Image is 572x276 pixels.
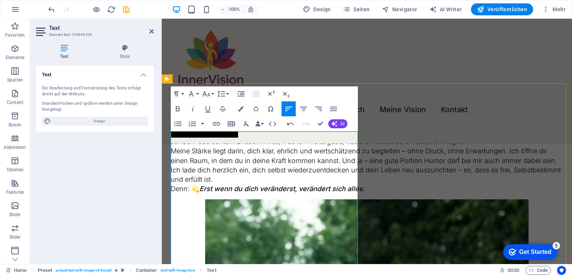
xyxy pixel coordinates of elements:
button: AI [328,119,347,128]
span: . preset-text-with-image-v4-boxed [55,266,112,275]
p: Content [7,99,23,105]
span: Seiten [343,6,370,13]
button: reload [107,5,116,14]
span: AI [340,122,344,126]
button: Code [526,266,551,275]
button: Veröffentlichen [471,3,533,15]
h4: Text [36,66,154,79]
button: Mehr [539,3,569,15]
button: Undo (Ctrl+Z) [283,116,298,131]
button: Unordered List [171,116,185,131]
button: Colors [234,101,248,116]
button: Align Left [282,101,296,116]
div: Get Started 5 items remaining, 0% complete [6,4,61,19]
button: Icons [249,101,263,116]
div: 5 [55,1,63,9]
button: undo [47,5,56,14]
span: Klick zum Auswählen. Doppelklick zum Bearbeiten [136,266,157,275]
p: Meine Stärke liegt darin, dich klar, ehrlich und wertschätzend zu begleiten – ohne Druck, ohne Er... [9,128,401,146]
span: Klick zum Auswählen. Doppelklick zum Bearbeiten [38,266,52,275]
nav: breadcrumb [38,266,216,275]
button: 100% [217,5,243,14]
button: Redo (Ctrl+Shift+Z) [298,116,313,131]
h2: Text [49,25,154,31]
h6: Session-Zeit [500,266,520,275]
p: Denn: 💫 [9,165,401,175]
button: Increase Indent [234,86,248,101]
span: . text-with-image-box [160,266,195,275]
h4: Style [95,44,154,60]
button: Paragraph Format [171,86,185,101]
i: Rückgängig: Text ändern (Strg+Z) [47,5,56,14]
i: Bei Größenänderung Zoomstufe automatisch an das gewählte Gerät anpassen. [247,6,254,13]
p: Features [6,189,24,195]
div: Get Started [22,8,54,15]
button: Usercentrics [557,266,566,275]
button: save [122,5,131,14]
button: HTML [265,116,280,131]
button: Seiten [340,3,373,15]
span: : [513,267,514,273]
span: Klick zum Auswählen. Doppelklick zum Bearbeiten [207,266,216,275]
button: Ordered List [185,116,200,131]
p: Boxen [9,122,21,128]
p: Slider [9,234,21,240]
button: Design [300,3,334,15]
div: Die Bearbeitung und Formatierung des Texts erfolgt direkt auf der Website. [42,85,148,98]
button: Navigator [379,3,420,15]
button: Superscript [264,86,278,101]
div: Design (Strg+Alt+Y) [300,3,334,15]
button: Insert Link [209,116,223,131]
button: Align Justify [326,101,341,116]
button: Subscript [279,86,293,101]
button: Font Family [186,86,200,101]
span: Design [303,6,331,13]
span: Veröffentlichen [477,6,527,13]
i: Element enthält eine Animation [115,268,118,272]
div: Standard-Farben und -größen werden unter Design festgelegt. [42,101,148,113]
p: Ich lade dich herzlich ein, dich selbst wiederzuentdecken und dein Leben neu auszurichten – so, d... [9,147,401,165]
button: Align Right [311,101,326,116]
span: Navigator [382,6,417,13]
button: Design [42,117,148,126]
button: Strikethrough [216,101,230,116]
button: Line Height [216,86,230,101]
p: Favoriten [5,32,25,38]
p: Bilder [9,212,21,218]
a: Klick, um Auswahl aufzuheben. Doppelklick öffnet Seitenverwaltung [6,266,27,275]
button: AI Writer [426,3,465,15]
span: AI Writer [429,6,462,13]
i: Seite neu laden [107,5,116,14]
button: Align Center [296,101,311,116]
button: Data Bindings [254,116,265,131]
button: Decrease Indent [249,86,263,101]
i: Save (Ctrl+S) [122,5,131,14]
span: Design [53,117,146,126]
button: Klicke hier, um den Vorschau-Modus zu verlassen [92,5,101,14]
strong: Erst wenn du dich veränderst, verändert sich alles. [38,166,203,174]
h4: Text [36,44,95,60]
button: Ordered List [200,116,206,131]
button: Italic (Ctrl+I) [186,101,200,116]
button: Insert Table [224,116,238,131]
button: Confirm (Ctrl+⏎) [313,116,328,131]
span: Mehr [542,6,566,13]
h3: Element #ed-700846529 [49,31,139,38]
p: Tabellen [6,167,24,173]
button: Underline (Ctrl+U) [201,101,215,116]
span: Code [529,266,548,275]
button: Special Characters [264,101,278,116]
span: 00 00 [508,266,519,275]
h6: 100% [228,5,240,14]
p: Spalten [7,77,23,83]
button: Font Size [201,86,215,101]
button: Bold (Ctrl+B) [171,101,185,116]
button: Clear Formatting [239,116,253,131]
p: Elemente [6,55,25,61]
i: Dieses Element ist ein anpassbares Preset [121,268,124,272]
p: Akkordeon [4,144,26,150]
